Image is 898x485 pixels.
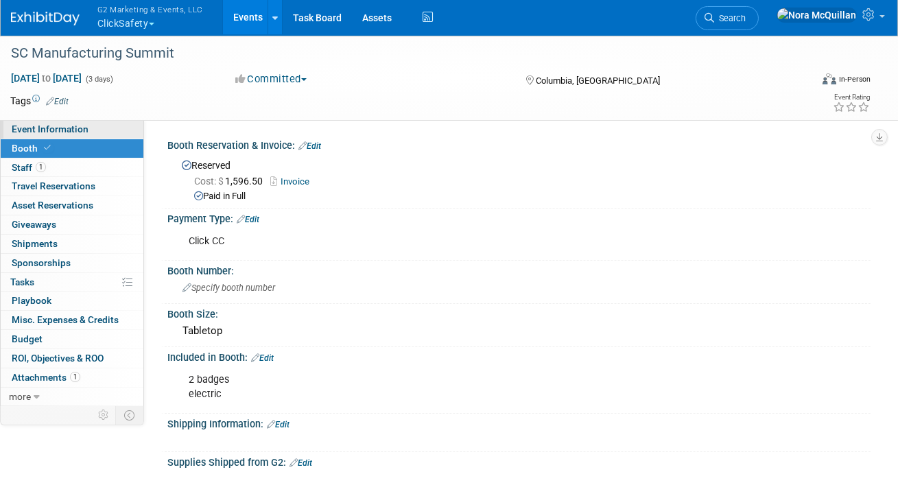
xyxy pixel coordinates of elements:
[12,257,71,268] span: Sponsorships
[12,162,46,173] span: Staff
[1,139,143,158] a: Booth
[92,406,116,424] td: Personalize Event Tab Strip
[11,12,80,25] img: ExhibitDay
[12,180,95,191] span: Travel Reservations
[270,176,316,187] a: Invoice
[1,292,143,310] a: Playbook
[1,177,143,196] a: Travel Reservations
[1,330,143,348] a: Budget
[167,261,871,278] div: Booth Number:
[1,254,143,272] a: Sponsorships
[178,155,860,203] div: Reserved
[1,368,143,387] a: Attachments1
[70,372,80,382] span: 1
[1,311,143,329] a: Misc. Expenses & Credits
[194,190,860,203] div: Paid in Full
[6,41,797,66] div: SC Manufacturing Summit
[178,320,860,342] div: Tabletop
[823,73,836,84] img: Format-Inperson.png
[10,94,69,108] td: Tags
[167,304,871,321] div: Booth Size:
[12,333,43,344] span: Budget
[298,141,321,151] a: Edit
[1,235,143,253] a: Shipments
[12,219,56,230] span: Giveaways
[12,238,58,249] span: Shipments
[1,273,143,292] a: Tasks
[12,143,54,154] span: Booth
[1,120,143,139] a: Event Information
[290,458,312,468] a: Edit
[12,314,119,325] span: Misc. Expenses & Credits
[167,209,871,226] div: Payment Type:
[10,276,34,287] span: Tasks
[267,420,290,429] a: Edit
[231,72,312,86] button: Committed
[12,372,80,383] span: Attachments
[1,215,143,234] a: Giveaways
[167,135,871,153] div: Booth Reservation & Invoice:
[84,75,113,84] span: (3 days)
[36,162,46,172] span: 1
[1,158,143,177] a: Staff1
[194,176,225,187] span: Cost: $
[40,73,53,84] span: to
[696,6,759,30] a: Search
[97,2,203,16] span: G2 Marketing & Events, LLC
[833,94,870,101] div: Event Rating
[838,74,871,84] div: In-Person
[12,353,104,364] span: ROI, Objectives & ROO
[12,200,93,211] span: Asset Reservations
[167,452,871,470] div: Supplies Shipped from G2:
[44,144,51,152] i: Booth reservation complete
[179,228,733,255] div: Click CC
[182,283,275,293] span: Specify booth number
[536,75,660,86] span: Columbia, [GEOGRAPHIC_DATA]
[12,295,51,306] span: Playbook
[237,215,259,224] a: Edit
[179,366,733,407] div: 2 badges electric
[1,349,143,368] a: ROI, Objectives & ROO
[12,123,88,134] span: Event Information
[167,347,871,365] div: Included in Booth:
[116,406,144,424] td: Toggle Event Tabs
[714,13,746,23] span: Search
[194,176,268,187] span: 1,596.50
[744,71,871,92] div: Event Format
[10,72,82,84] span: [DATE] [DATE]
[46,97,69,106] a: Edit
[777,8,857,23] img: Nora McQuillan
[1,196,143,215] a: Asset Reservations
[9,391,31,402] span: more
[1,388,143,406] a: more
[251,353,274,363] a: Edit
[167,414,871,431] div: Shipping Information:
